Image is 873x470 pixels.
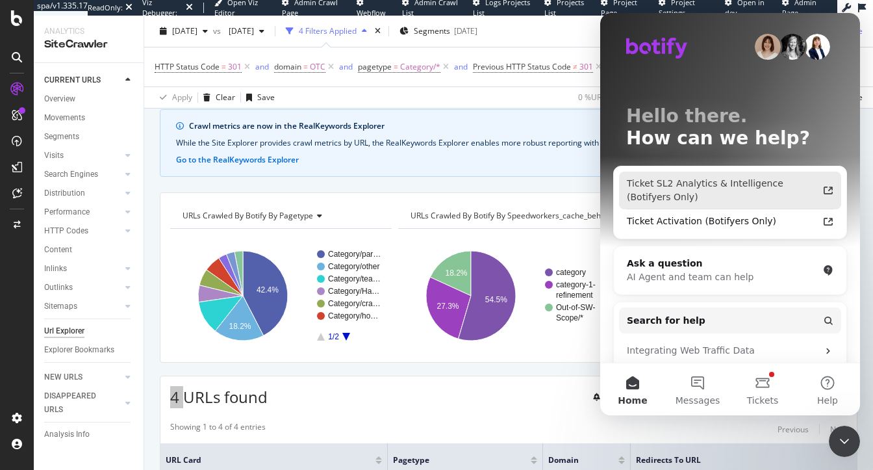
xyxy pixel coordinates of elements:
[445,268,467,278] text: 18.2%
[408,205,642,226] h4: URLs Crawled By Botify By speedworkers_cache_behaviors
[393,454,512,466] span: pagetype
[636,454,832,466] span: Redirects to URL
[44,262,67,276] div: Inlinks
[328,311,378,320] text: Category/ho…
[328,332,339,341] text: 1/2
[44,371,121,384] a: NEW URLS
[358,61,392,72] span: pagetype
[155,87,192,108] button: Apply
[44,300,77,313] div: Sitemaps
[221,61,226,72] span: =
[44,205,121,219] a: Performance
[578,92,655,103] div: 0 % URLs ( 33 on 10M )
[44,130,79,144] div: Segments
[44,149,121,163] a: Visits
[44,92,134,106] a: Overview
[372,25,383,38] div: times
[394,21,483,42] button: Segments[DATE]
[473,61,571,72] span: Previous HTTP Status Code
[176,137,841,149] div: While the Site Explorer provides crawl metrics by URL, the RealKeywords Explorer enables more rob...
[44,371,82,384] div: NEW URLS
[257,285,279,294] text: 42.4%
[44,149,64,163] div: Visits
[228,58,242,76] span: 301
[44,243,72,257] div: Content
[255,60,269,73] button: and
[160,109,857,177] div: info banner
[189,120,835,132] div: Crawl metrics are now in the RealKeywords Explorer
[241,87,275,108] button: Save
[454,25,477,36] div: [DATE]
[398,239,620,352] svg: A chart.
[44,111,85,125] div: Movements
[44,205,90,219] div: Performance
[299,25,357,36] div: 4 Filters Applied
[213,25,223,36] span: vs
[328,274,381,283] text: Category/tea…
[44,168,121,181] a: Search Engines
[44,187,85,200] div: Distribution
[556,291,593,300] text: refinement
[229,322,251,331] text: 18.2%
[44,187,121,200] a: Distribution
[556,313,583,322] text: Scope/*
[556,268,586,277] text: category
[255,61,269,72] div: and
[166,454,372,466] span: URL Card
[155,61,220,72] span: HTTP Status Code
[170,239,392,352] svg: A chart.
[44,26,133,37] div: Analytics
[44,300,121,313] a: Sitemaps
[328,287,379,296] text: Category/Ha…
[454,61,468,72] div: and
[44,389,121,417] a: DISAPPEARED URLS
[257,92,275,103] div: Save
[436,302,459,311] text: 27.3%
[44,168,98,181] div: Search Engines
[170,421,266,437] div: Showing 1 to 4 of 4 entries
[44,281,121,294] a: Outlinks
[44,37,133,52] div: SiteCrawler
[414,25,450,36] span: Segments
[310,58,325,76] span: OTC
[328,299,381,308] text: Category/cra…
[357,8,386,18] span: Webflow
[198,87,235,108] button: Clear
[223,25,254,36] span: 2025 May. 30th
[573,61,577,72] span: ≠
[600,13,860,415] iframe: Intercom live chat
[44,73,101,87] div: CURRENT URLS
[44,428,90,441] div: Analysis Info
[548,454,599,466] span: domain
[155,21,213,42] button: [DATE]
[400,58,440,76] span: Category/*
[44,224,121,238] a: HTTP Codes
[44,281,73,294] div: Outlinks
[172,25,197,36] span: 2025 Jul. 25th
[44,243,134,257] a: Content
[44,428,134,441] a: Analysis Info
[303,61,308,72] span: =
[328,262,379,271] text: Category/other
[274,61,301,72] span: domain
[778,424,809,435] div: Previous
[44,92,75,106] div: Overview
[830,421,847,437] button: Next
[485,295,507,304] text: 54.5%
[183,210,313,221] span: URLs Crawled By Botify By pagetype
[411,210,623,221] span: URLs Crawled By Botify By speedworkers_cache_behaviors
[281,21,372,42] button: 4 Filters Applied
